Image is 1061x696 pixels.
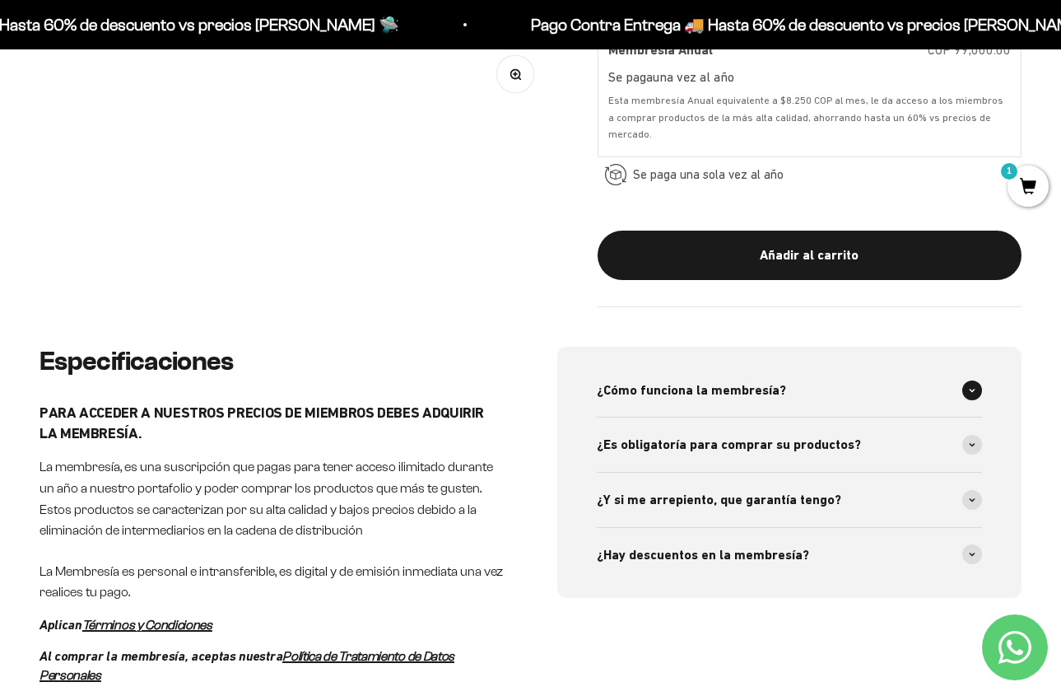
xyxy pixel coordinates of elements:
[608,40,713,61] label: Membresía Anual
[597,363,983,418] summary: ¿Cómo funciona la membresía?
[653,70,734,85] label: una vez al año
[633,165,784,185] span: Se paga una sola vez al año
[598,231,1021,280] button: Añadir al carrito
[40,648,282,664] em: Al comprar la membresía, aceptas nuestra
[40,347,505,376] h2: Especificaciones
[999,161,1019,181] mark: 1
[40,617,82,633] em: Aplican
[608,92,1011,142] div: Esta membresía Anual equivalente a $8.250 COP al mes, le da acceso a los miembros a comprar produ...
[597,489,841,511] span: ¿Y si me arrepiento, que garantía tengo?
[40,561,505,603] p: La Membresía es personal e intransferible, es digital y de emisión inmediata una vez realices tu ...
[597,473,983,527] summary: ¿Y si me arrepiento, que garantía tengo?
[40,456,505,540] p: La membresía, es una suscripción que pagas para tener acceso ilimitado durante un año a nuestro p...
[597,380,786,401] span: ¿Cómo funciona la membresía?
[597,418,983,472] summary: ¿Es obligatoría para comprar su productos?
[631,245,989,266] div: Añadir al carrito
[597,528,983,582] summary: ¿Hay descuentos en la membresía?
[82,618,212,632] a: Términos y Condiciones
[40,404,484,441] strong: PARA ACCEDER A NUESTROS PRECIOS DE MIEMBROS DEBES ADQUIRIR LA MEMBRESÍA.
[608,70,653,85] label: Se paga
[1007,179,1049,197] a: 1
[597,434,861,455] span: ¿Es obligatoría para comprar su productos?
[40,649,454,681] a: Política de Tratamiento de Datos Personales
[928,42,1011,57] span: COP 99,000.00
[597,544,809,566] span: ¿Hay descuentos en la membresía?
